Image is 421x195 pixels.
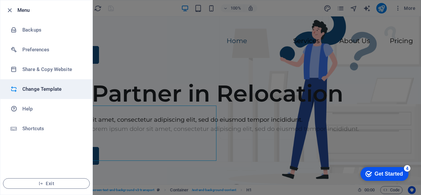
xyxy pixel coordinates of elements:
[22,46,83,54] h6: Preferences
[19,7,48,13] div: Get Started
[3,178,90,189] button: Exit
[9,181,84,186] span: Exit
[22,105,83,113] h6: Help
[0,99,92,119] a: Help
[22,85,83,93] h6: Change Template
[22,26,83,34] h6: Backups
[17,6,87,14] h6: Menu
[49,1,55,8] div: 4
[22,65,83,73] h6: Share & Copy Website
[22,125,83,133] h6: Shortcuts
[5,3,53,17] div: Get Started 4 items remaining, 20% complete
